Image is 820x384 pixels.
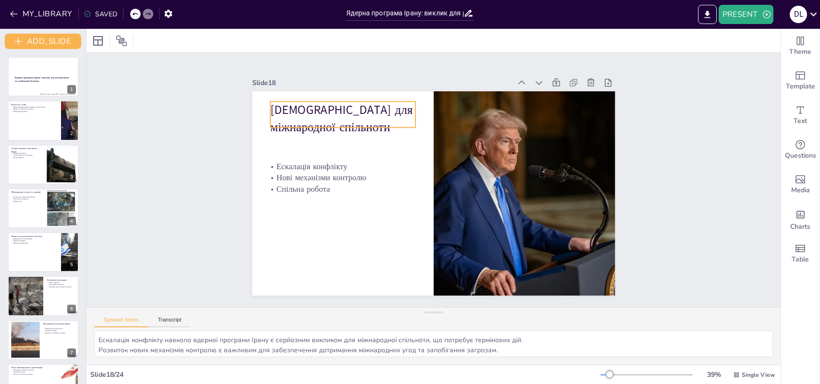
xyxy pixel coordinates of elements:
button: MY_LIBRARY [7,6,76,22]
p: [DEMOGRAPHIC_DATA] для міжнародної спільноти [270,101,415,136]
span: Single View [742,371,775,379]
div: Add ready made slides [781,63,820,98]
p: Міжнародна реакція [11,110,57,112]
button: EXPORT_TO_POWERPOINT [698,5,717,24]
div: https://cdn.sendsteps.com/images/logo/sendsteps_logo_white.pnghttps://cdn.sendsteps.com/images/lo... [8,232,79,272]
button: D L [790,5,807,24]
p: Спільна робота [266,183,411,195]
div: 6 [67,305,76,313]
button: PRESENT [719,5,773,24]
div: Add charts and graphs [781,202,820,236]
p: Військові витрати [11,240,57,242]
p: Вплив на стабільність регіону [11,108,57,111]
p: Моніторинг ядерної програми [11,369,57,372]
div: Change the overall theme [781,29,820,63]
div: 7 [8,320,79,360]
p: Політична влада [43,330,75,332]
span: Questions [785,150,816,161]
p: Гонка озброєнь [47,281,75,284]
div: https://cdn.sendsteps.com/images/logo/sendsteps_logo_white.pnghttps://cdn.sendsteps.com/images/lo... [8,188,79,228]
span: Template [786,81,815,92]
p: Роль міжнародних організацій [11,366,57,369]
p: Напруженість між країнами [11,237,57,240]
p: Історія ядерної програми Ірану [11,147,43,153]
p: Пошук угод [11,200,43,203]
div: Add text boxes [781,98,820,133]
div: D L [790,6,807,23]
div: Slide 18 / 24 [90,370,600,379]
button: Speaker Notes [94,317,148,327]
input: INSERT_TITLE [346,6,464,20]
p: Загострення відносин [47,284,75,286]
p: Нові механізми контролю [266,172,411,184]
div: Add images, graphics, shapes or video [781,167,820,202]
span: Position [116,35,127,47]
p: Глобальні наслідки [47,278,75,281]
p: Вплив на глобальну безпеку [11,373,57,376]
p: Національна ідентичність [43,327,75,330]
div: 7 [67,348,76,357]
p: Ядерна програма Ірану викликає занепокоєння [11,106,57,108]
div: 2 [67,129,76,138]
p: Активізація після 2000 року [11,154,43,157]
span: Table [792,254,809,265]
p: Санкції як інструмент [11,198,43,200]
div: 1 [67,85,76,94]
p: Вплив санкцій [11,157,43,159]
div: Layout [90,33,106,49]
div: Slide 18 [252,78,512,87]
button: ADD_SLIDE [5,34,81,49]
textarea: Ескалація конфлікту навколо ядерної програми Ірану є серйозним викликом для міжнародної спільноти... [94,331,773,357]
span: Виконав: студент 2 курсу МК, 3 групи, [PERSON_NAME] [40,93,75,95]
p: Початок програми [11,152,43,154]
p: Міжнародні угоди та санкції [11,190,43,194]
span: Media [791,185,810,196]
div: 6 [8,276,79,316]
div: Add a table [781,236,820,271]
p: Дотримання угод [11,371,57,373]
div: https://cdn.sendsteps.com/images/logo/sendsteps_logo_white.pnghttps://cdn.sendsteps.com/images/lo... [8,145,79,185]
p: Ескалація конфлікту [266,161,411,172]
p: Наслідки для глобальної безпеки [47,285,75,288]
div: Get real-time input from your audience [781,133,820,167]
button: Transcript [148,317,191,327]
div: 5 [67,260,76,269]
span: Text [794,116,807,126]
span: Theme [789,47,811,57]
p: Вплив на зовнішню політику [43,332,75,334]
p: Вплив на регіональну безпеку [11,234,57,237]
div: 39 % [702,370,725,379]
p: Військова присутність [11,242,57,244]
div: SAVED [84,10,117,19]
strong: Ядерна програма Ірану: виклик для регіональної та глобальної безпеки [15,76,69,83]
p: Вступ до теми [11,102,57,106]
p: Внутрішня політика Ірану [43,322,75,325]
div: 4 [67,217,76,225]
div: 3 [67,173,76,182]
div: https://cdn.sendsteps.com/images/logo/sendsteps_logo_white.pnghttps://cdn.sendsteps.com/images/lo... [8,100,79,140]
p: Договір про нерозповсюдження [11,196,43,198]
div: Ядерна програма Ірану: виклик для регіональної та глобальної безпекиВиконав: студент 2 курсу МК, ... [8,57,79,97]
span: Charts [790,222,810,232]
